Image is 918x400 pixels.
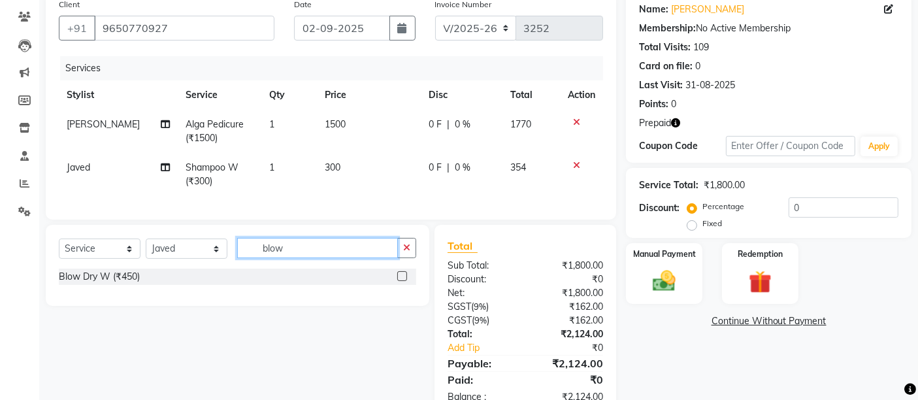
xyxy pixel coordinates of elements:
[317,80,421,110] th: Price
[94,16,274,41] input: Search by Name/Mobile/Email/Code
[502,80,560,110] th: Total
[67,161,90,173] span: Javed
[325,118,346,130] span: 1500
[525,259,613,273] div: ₹1,800.00
[67,118,140,130] span: [PERSON_NAME]
[639,178,698,192] div: Service Total:
[639,22,696,35] div: Membership:
[646,268,683,295] img: _cash.svg
[702,201,744,212] label: Percentage
[525,356,613,371] div: ₹2,124.00
[474,315,487,325] span: 9%
[540,341,614,355] div: ₹0
[861,137,898,156] button: Apply
[269,161,274,173] span: 1
[438,259,525,273] div: Sub Total:
[447,161,450,175] span: |
[639,78,683,92] div: Last Visit:
[685,78,735,92] div: 31-08-2025
[448,239,478,253] span: Total
[438,314,525,327] div: ( )
[261,80,317,110] th: Qty
[525,314,613,327] div: ₹162.00
[325,161,340,173] span: 300
[186,161,238,187] span: Shampoo W (₹300)
[237,238,398,258] input: Search or Scan
[429,161,442,175] span: 0 F
[639,59,693,73] div: Card on file:
[269,118,274,130] span: 1
[695,59,700,73] div: 0
[693,41,709,54] div: 109
[438,372,525,388] div: Paid:
[438,356,525,371] div: Payable:
[738,248,783,260] label: Redemption
[525,286,613,300] div: ₹1,800.00
[59,16,95,41] button: +91
[726,136,855,156] input: Enter Offer / Coupon Code
[671,3,744,16] a: [PERSON_NAME]
[702,218,722,229] label: Fixed
[639,3,668,16] div: Name:
[178,80,261,110] th: Service
[742,268,779,297] img: _gift.svg
[474,301,486,312] span: 9%
[59,270,140,284] div: Blow Dry W (₹450)
[639,139,725,153] div: Coupon Code
[438,273,525,286] div: Discount:
[525,372,613,388] div: ₹0
[448,314,472,326] span: CGST
[560,80,603,110] th: Action
[438,327,525,341] div: Total:
[448,301,471,312] span: SGST
[671,97,676,111] div: 0
[639,116,671,130] span: Prepaid
[639,22,898,35] div: No Active Membership
[447,118,450,131] span: |
[455,161,470,175] span: 0 %
[510,118,531,130] span: 1770
[421,80,502,110] th: Disc
[639,41,691,54] div: Total Visits:
[629,314,909,328] a: Continue Without Payment
[186,118,244,144] span: Alga Pedicure (₹1500)
[60,56,613,80] div: Services
[510,161,526,173] span: 354
[639,201,680,215] div: Discount:
[429,118,442,131] span: 0 F
[438,341,540,355] a: Add Tip
[704,178,745,192] div: ₹1,800.00
[525,273,613,286] div: ₹0
[59,80,178,110] th: Stylist
[438,286,525,300] div: Net:
[438,300,525,314] div: ( )
[633,248,696,260] label: Manual Payment
[525,327,613,341] div: ₹2,124.00
[639,97,668,111] div: Points:
[525,300,613,314] div: ₹162.00
[455,118,470,131] span: 0 %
